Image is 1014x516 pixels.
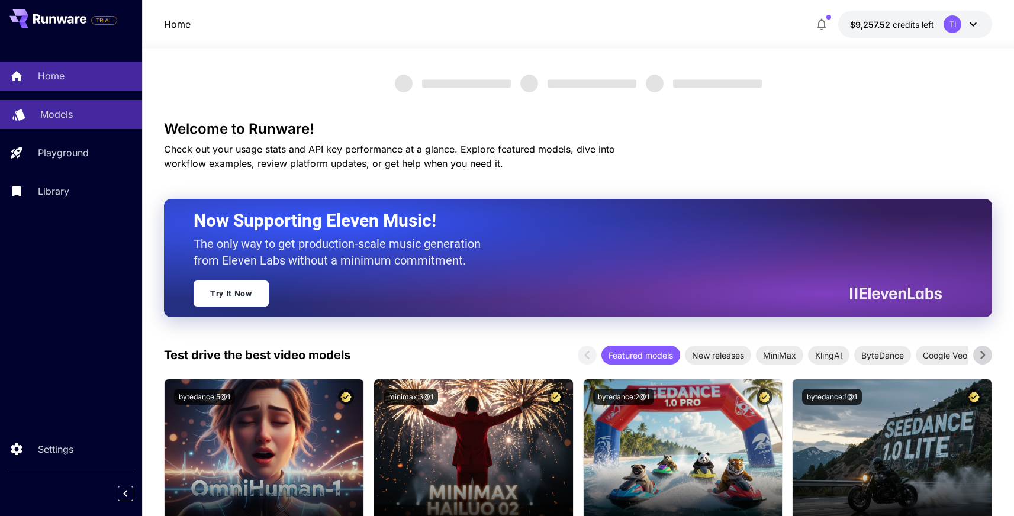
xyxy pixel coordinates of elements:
div: Featured models [601,346,680,365]
span: New releases [685,349,751,362]
button: bytedance:2@1 [593,389,654,405]
span: Check out your usage stats and API key performance at a glance. Explore featured models, dive int... [164,143,615,169]
button: $9,257.51521TI [838,11,992,38]
button: bytedance:1@1 [802,389,862,405]
span: credits left [893,20,934,30]
div: Collapse sidebar [127,483,142,504]
div: KlingAI [808,346,849,365]
span: $9,257.52 [850,20,893,30]
div: New releases [685,346,751,365]
span: Add your payment card to enable full platform functionality. [91,13,117,27]
span: TRIAL [92,16,117,25]
div: ByteDance [854,346,911,365]
div: TI [944,15,961,33]
a: Home [164,17,191,31]
span: Google Veo [916,349,974,362]
p: Home [38,69,65,83]
p: Settings [38,442,73,456]
h3: Welcome to Runware! [164,121,992,137]
button: Certified Model – Vetted for best performance and includes a commercial license. [548,389,564,405]
p: Playground [38,146,89,160]
p: Models [40,107,73,121]
button: bytedance:5@1 [174,389,235,405]
span: ByteDance [854,349,911,362]
button: minimax:3@1 [384,389,438,405]
h2: Now Supporting Eleven Music! [194,209,933,232]
button: Collapse sidebar [118,486,133,501]
p: The only way to get production-scale music generation from Eleven Labs without a minimum commitment. [194,236,490,269]
button: Certified Model – Vetted for best performance and includes a commercial license. [757,389,772,405]
span: MiniMax [756,349,803,362]
span: KlingAI [808,349,849,362]
button: Certified Model – Vetted for best performance and includes a commercial license. [338,389,354,405]
div: MiniMax [756,346,803,365]
div: Google Veo [916,346,974,365]
p: Test drive the best video models [164,346,350,364]
span: Featured models [601,349,680,362]
nav: breadcrumb [164,17,191,31]
div: $9,257.51521 [850,18,934,31]
button: Certified Model – Vetted for best performance and includes a commercial license. [966,389,982,405]
p: Library [38,184,69,198]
